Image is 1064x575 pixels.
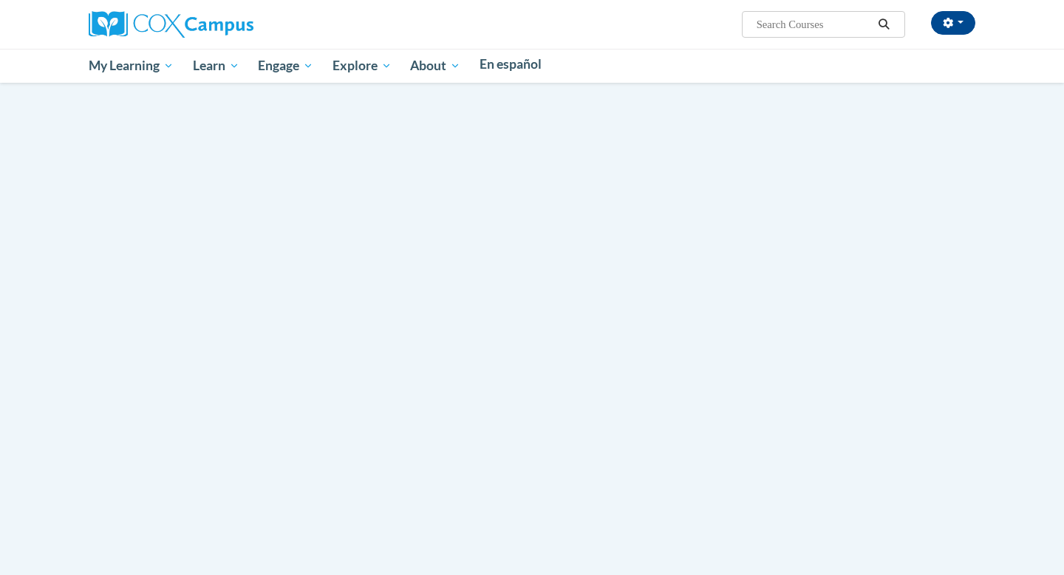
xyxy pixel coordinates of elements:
a: My Learning [79,49,183,83]
a: Engage [248,49,323,83]
a: Learn [183,49,249,83]
div: Main menu [66,49,997,83]
a: Cox Campus [89,17,253,30]
button: Search [873,16,896,33]
span: Learn [193,57,239,75]
input: Search Courses [755,16,873,33]
span: En español [480,56,542,72]
span: Engage [258,57,313,75]
a: About [401,49,471,83]
button: Account Settings [931,11,975,35]
a: En español [470,49,551,80]
i:  [878,19,891,30]
img: Cox Campus [89,11,253,38]
span: Explore [332,57,392,75]
span: About [410,57,460,75]
a: Explore [323,49,401,83]
span: My Learning [89,57,174,75]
